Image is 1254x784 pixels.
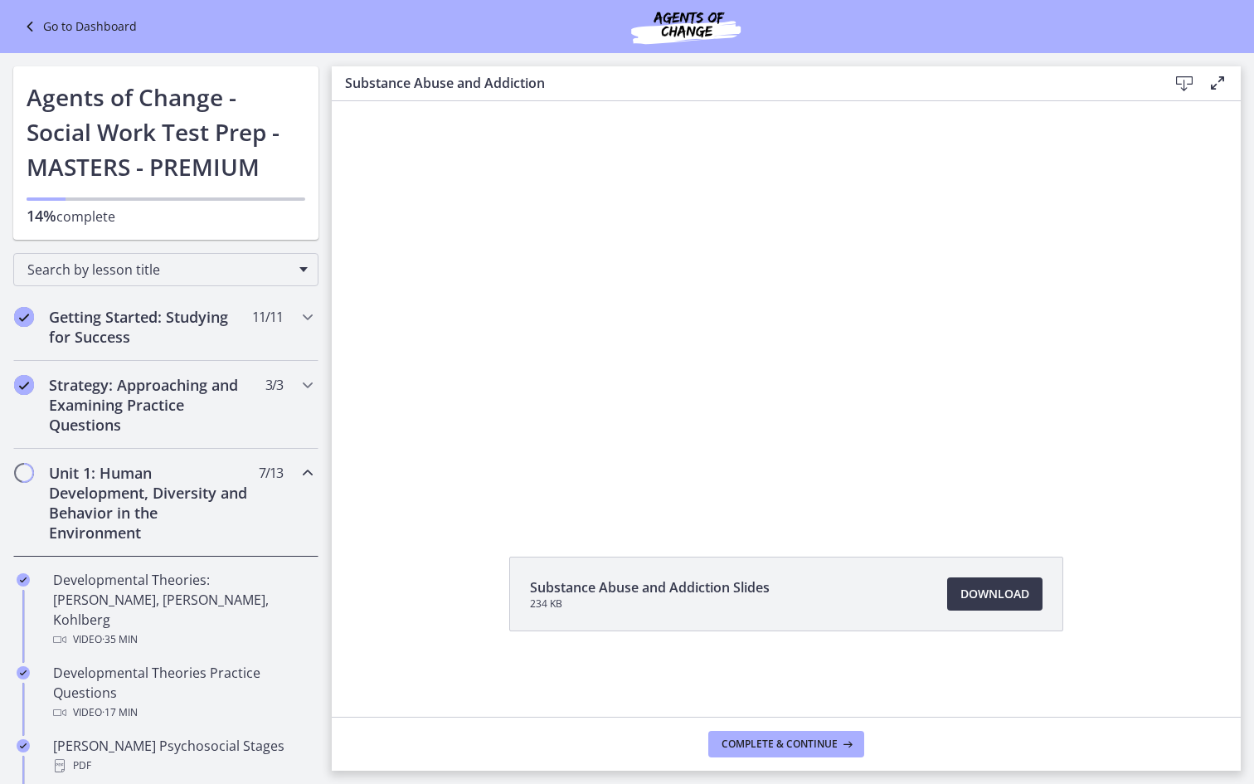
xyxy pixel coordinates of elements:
h3: Substance Abuse and Addiction [345,73,1141,93]
i: Completed [14,375,34,395]
h2: Unit 1: Human Development, Diversity and Behavior in the Environment [49,463,251,543]
span: 14% [27,206,56,226]
button: Complete & continue [708,731,864,757]
span: · 35 min [102,630,138,650]
div: Video [53,703,312,723]
div: Developmental Theories: [PERSON_NAME], [PERSON_NAME], Kohlberg [53,570,312,650]
span: · 17 min [102,703,138,723]
div: PDF [53,756,312,776]
div: Developmental Theories Practice Questions [53,663,312,723]
iframe: Video Lesson [332,101,1241,519]
span: 234 KB [530,597,770,611]
a: Go to Dashboard [20,17,137,37]
h2: Strategy: Approaching and Examining Practice Questions [49,375,251,435]
h2: Getting Started: Studying for Success [49,307,251,347]
div: Video [53,630,312,650]
a: Download [947,577,1043,611]
span: Search by lesson title [27,261,291,279]
span: 11 / 11 [252,307,283,327]
span: Substance Abuse and Addiction Slides [530,577,770,597]
div: Search by lesson title [13,253,318,286]
img: Agents of Change [586,7,785,46]
div: [PERSON_NAME] Psychosocial Stages [53,736,312,776]
span: Complete & continue [722,738,838,751]
i: Completed [17,666,30,679]
i: Completed [14,307,34,327]
h1: Agents of Change - Social Work Test Prep - MASTERS - PREMIUM [27,80,305,184]
span: Download [960,584,1029,604]
span: 7 / 13 [259,463,283,483]
p: complete [27,206,305,226]
span: 3 / 3 [265,375,283,395]
i: Completed [17,739,30,752]
i: Completed [17,573,30,587]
